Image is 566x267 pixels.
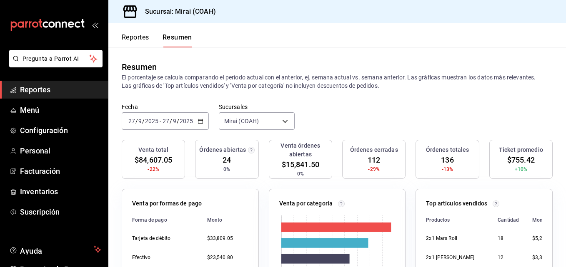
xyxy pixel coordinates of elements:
[20,145,101,156] span: Personal
[297,170,304,178] span: 0%
[219,104,295,110] label: Sucursales
[128,118,135,124] input: --
[122,33,149,47] button: Reportes
[135,154,172,166] span: $84,607.05
[368,154,380,166] span: 112
[92,22,98,28] button: open_drawer_menu
[9,50,103,67] button: Pregunta a Parrot AI
[279,199,333,208] p: Venta por categoría
[142,118,145,124] span: /
[132,235,194,242] div: Tarjeta de débito
[145,118,159,124] input: ----
[532,235,555,242] div: $5,202.00
[207,254,248,261] div: $23,540.80
[20,104,101,116] span: Menú
[179,118,193,124] input: ----
[515,166,528,173] span: +10%
[148,166,159,173] span: -22%
[122,104,209,110] label: Fecha
[426,199,487,208] p: Top artículos vendidos
[491,211,526,229] th: Cantidad
[132,254,194,261] div: Efectivo
[223,166,230,173] span: 0%
[160,118,161,124] span: -
[135,118,138,124] span: /
[23,54,90,63] span: Pregunta a Parrot AI
[207,235,248,242] div: $33,809.05
[20,186,101,197] span: Inventarios
[173,118,177,124] input: --
[426,254,484,261] div: 2x1 [PERSON_NAME]
[122,61,157,73] div: Resumen
[20,206,101,218] span: Suscripción
[507,154,535,166] span: $755.42
[426,211,491,229] th: Productos
[138,7,216,17] h3: Sucursal: Mirai (COAH)
[200,211,248,229] th: Monto
[368,166,380,173] span: -29%
[350,146,398,154] h3: Órdenes cerradas
[199,146,246,154] h3: Órdenes abiertas
[282,159,319,170] span: $15,841.50
[223,154,231,166] span: 24
[441,154,453,166] span: 136
[132,199,202,208] p: Venta por formas de pago
[498,254,519,261] div: 12
[20,84,101,95] span: Reportes
[426,235,484,242] div: 2x1 Mars Roll
[6,60,103,69] a: Pregunta a Parrot AI
[532,254,555,261] div: $3,348.00
[138,118,142,124] input: --
[162,118,170,124] input: --
[138,146,168,154] h3: Venta total
[170,118,172,124] span: /
[20,245,90,255] span: Ayuda
[442,166,453,173] span: -13%
[498,235,519,242] div: 18
[426,146,469,154] h3: Órdenes totales
[163,33,192,47] button: Resumen
[122,73,553,90] p: El porcentaje se calcula comparando el período actual con el anterior, ej. semana actual vs. sema...
[526,211,555,229] th: Monto
[499,146,543,154] h3: Ticket promedio
[20,125,101,136] span: Configuración
[273,141,328,159] h3: Venta órdenes abiertas
[132,211,200,229] th: Forma de pago
[177,118,179,124] span: /
[224,117,259,125] span: Mirai (COAH)
[20,166,101,177] span: Facturación
[122,33,192,47] div: navigation tabs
